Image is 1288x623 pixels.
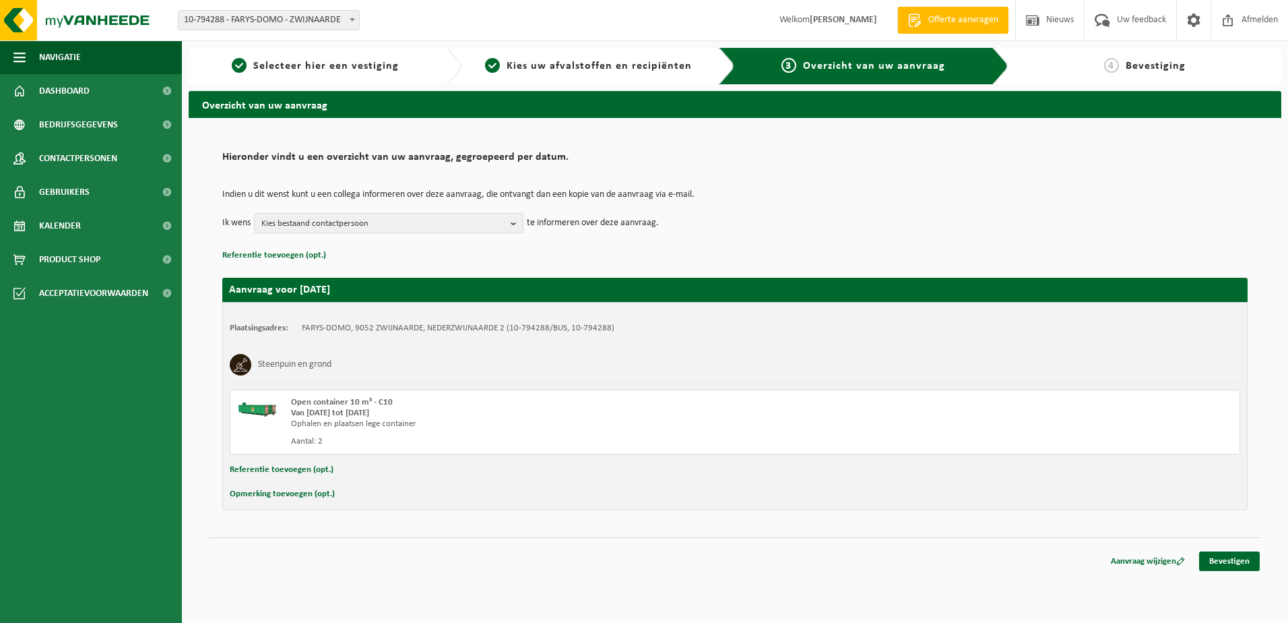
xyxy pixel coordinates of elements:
a: Aanvraag wijzigen [1101,552,1195,571]
span: Open container 10 m³ - C10 [291,398,393,407]
span: Bevestiging [1126,61,1186,71]
h2: Hieronder vindt u een overzicht van uw aanvraag, gegroepeerd per datum. [222,152,1248,170]
td: FARYS-DOMO, 9052 ZWIJNAARDE, NEDERZWIJNAARDE 2 (10-794288/BUS, 10-794288) [302,323,614,334]
span: Overzicht van uw aanvraag [803,61,945,71]
span: Gebruikers [39,175,90,209]
strong: Plaatsingsadres: [230,324,288,332]
a: Bevestigen [1199,552,1260,571]
span: Product Shop [39,243,100,276]
img: HK-XC-10-GN-00.png [237,397,278,417]
button: Opmerking toevoegen (opt.) [230,485,335,503]
a: 1Selecteer hier een vestiging [195,58,435,74]
span: Acceptatievoorwaarden [39,276,148,310]
span: Bedrijfsgegevens [39,108,118,142]
p: te informeren over deze aanvraag. [527,213,659,233]
span: 2 [485,58,500,73]
button: Referentie toevoegen (opt.) [230,461,333,479]
div: Aantal: 2 [291,436,789,447]
span: 1 [232,58,247,73]
span: 10-794288 - FARYS-DOMO - ZWIJNAARDE [178,10,360,30]
span: 10-794288 - FARYS-DOMO - ZWIJNAARDE [179,11,359,30]
span: Kies bestaand contactpersoon [261,214,505,234]
span: Offerte aanvragen [925,13,1002,27]
button: Kies bestaand contactpersoon [254,213,523,233]
p: Ik wens [222,213,251,233]
span: Selecteer hier een vestiging [253,61,399,71]
span: Kalender [39,209,81,243]
h2: Overzicht van uw aanvraag [189,91,1281,117]
span: 4 [1104,58,1119,73]
strong: [PERSON_NAME] [810,15,877,25]
button: Referentie toevoegen (opt.) [222,247,326,264]
a: Offerte aanvragen [897,7,1008,34]
span: Dashboard [39,74,90,108]
a: 2Kies uw afvalstoffen en recipiënten [469,58,709,74]
h3: Steenpuin en grond [258,354,331,376]
span: Contactpersonen [39,142,117,175]
div: Ophalen en plaatsen lege container [291,419,789,429]
strong: Aanvraag voor [DATE] [229,285,330,295]
strong: Van [DATE] tot [DATE] [291,409,369,417]
p: Indien u dit wenst kunt u een collega informeren over deze aanvraag, die ontvangt dan een kopie v... [222,190,1248,200]
span: 3 [781,58,796,73]
span: Navigatie [39,40,81,74]
span: Kies uw afvalstoffen en recipiënten [507,61,692,71]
